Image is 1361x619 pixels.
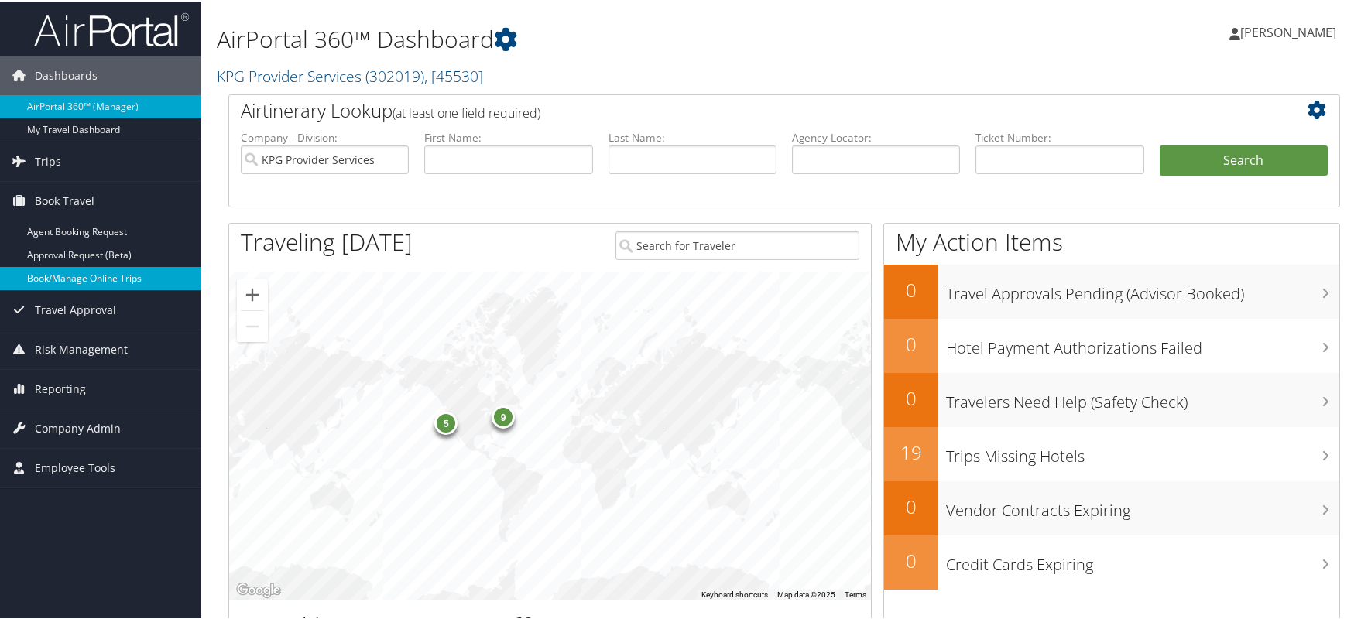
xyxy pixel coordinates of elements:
span: Dashboards [35,55,98,94]
a: 0Hotel Payment Authorizations Failed [884,317,1339,371]
span: Book Travel [35,180,94,219]
a: 0Credit Cards Expiring [884,534,1339,588]
h2: 0 [884,330,938,356]
span: , [ 45530 ] [424,64,483,85]
a: 19Trips Missing Hotels [884,426,1339,480]
a: Open this area in Google Maps (opens a new window) [233,579,284,599]
h3: Vendor Contracts Expiring [946,491,1339,520]
h3: Travel Approvals Pending (Advisor Booked) [946,274,1339,303]
span: Travel Approval [35,289,116,328]
span: [PERSON_NAME] [1240,22,1336,39]
span: Company Admin [35,408,121,446]
span: Risk Management [35,329,128,368]
div: 9 [492,404,515,427]
button: Search [1160,144,1328,175]
span: ( 302019 ) [365,64,424,85]
a: 0Travel Approvals Pending (Advisor Booked) [884,263,1339,317]
img: airportal-logo.png [34,10,189,46]
a: KPG Provider Services [217,64,483,85]
h3: Trips Missing Hotels [946,436,1339,466]
img: Google [233,579,284,599]
h2: 0 [884,546,938,573]
h3: Travelers Need Help (Safety Check) [946,382,1339,412]
label: Ticket Number: [975,128,1143,144]
button: Zoom in [237,278,268,309]
span: Reporting [35,368,86,407]
label: Agency Locator: [792,128,960,144]
a: 0Travelers Need Help (Safety Check) [884,371,1339,426]
div: 5 [434,409,458,433]
h2: 19 [884,438,938,464]
a: Terms (opens in new tab) [845,589,866,597]
label: Last Name: [609,128,776,144]
h1: My Action Items [884,224,1339,257]
label: Company - Division: [241,128,409,144]
h1: AirPortal 360™ Dashboard [217,22,973,54]
h3: Credit Cards Expiring [946,545,1339,574]
input: Search for Traveler [615,230,860,258]
span: Employee Tools [35,447,115,486]
button: Keyboard shortcuts [701,588,768,599]
h2: 0 [884,492,938,518]
a: [PERSON_NAME] [1229,8,1352,54]
span: Map data ©2025 [777,589,835,597]
span: Trips [35,141,61,180]
label: First Name: [424,128,592,144]
h2: Airtinerary Lookup [241,96,1236,122]
span: (at least one field required) [393,103,540,120]
h3: Hotel Payment Authorizations Failed [946,328,1339,357]
h2: 0 [884,384,938,410]
h2: 0 [884,275,938,302]
h1: Traveling [DATE] [241,224,413,257]
a: 0Vendor Contracts Expiring [884,480,1339,534]
button: Zoom out [237,309,268,340]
